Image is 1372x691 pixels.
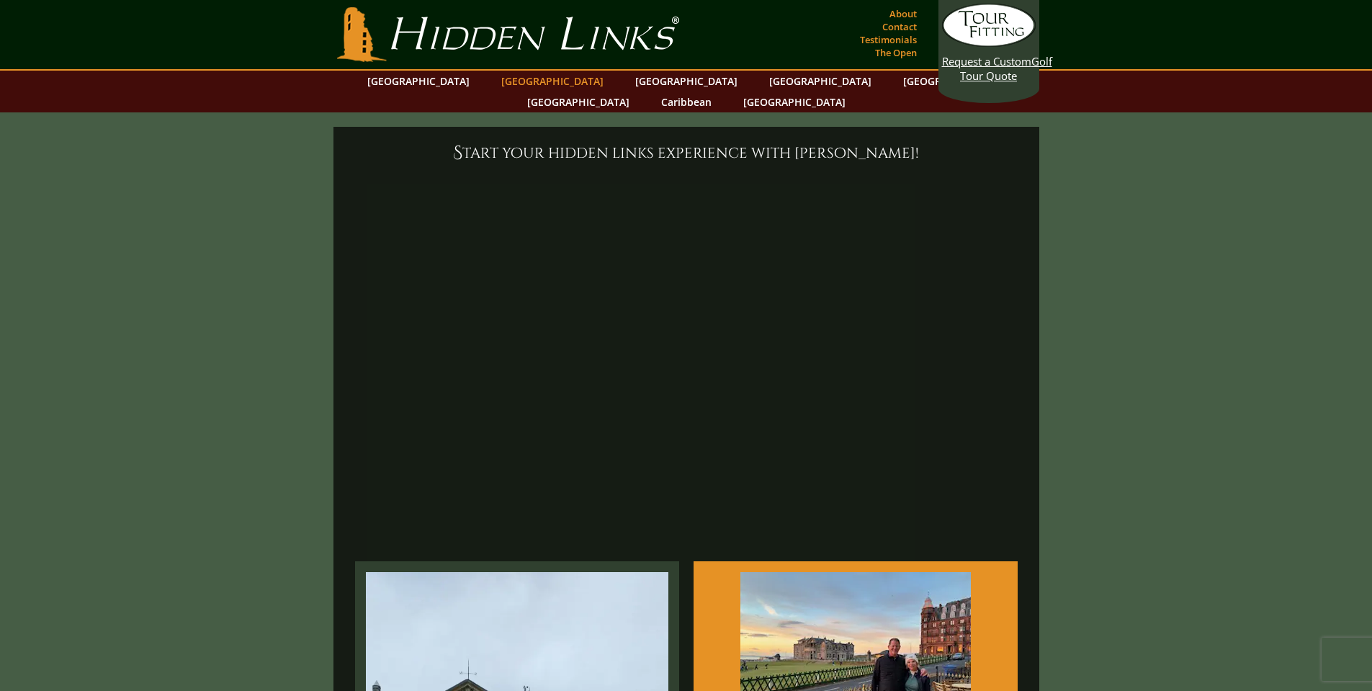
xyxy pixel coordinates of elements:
a: [GEOGRAPHIC_DATA] [360,71,477,92]
a: [GEOGRAPHIC_DATA] [520,92,637,112]
a: Contact [879,17,920,37]
a: Request a CustomGolf Tour Quote [942,4,1036,83]
a: [GEOGRAPHIC_DATA] [762,71,879,92]
span: Request a Custom [942,54,1031,68]
iframe: Start your Hidden Links experience with Sir Nick! [348,173,1025,554]
h6: Start your Hidden Links experience with [PERSON_NAME]! [348,141,1025,164]
a: About [886,4,920,24]
a: Caribbean [654,92,719,112]
a: [GEOGRAPHIC_DATA] [494,71,611,92]
a: The Open [871,43,920,63]
a: [GEOGRAPHIC_DATA] [896,71,1013,92]
a: [GEOGRAPHIC_DATA] [736,92,853,112]
a: Testimonials [856,30,920,50]
a: [GEOGRAPHIC_DATA] [628,71,745,92]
